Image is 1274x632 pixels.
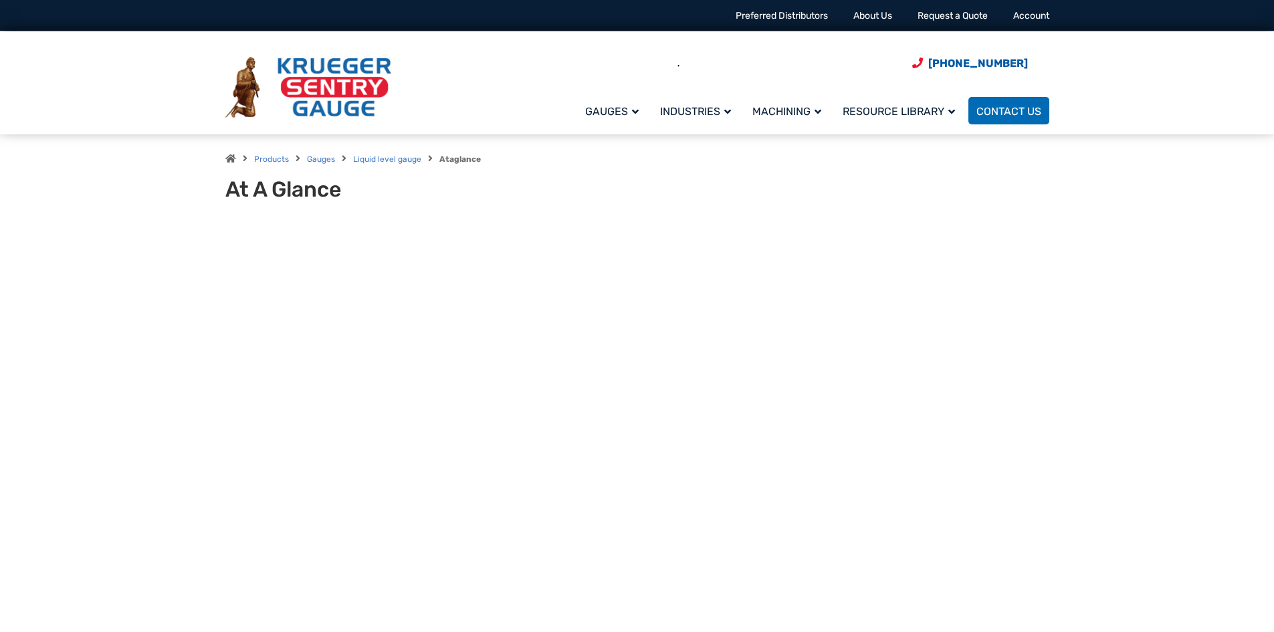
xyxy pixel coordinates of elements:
[225,177,555,202] h1: At A Glance
[225,57,391,118] img: Krueger Sentry Gauge
[577,95,652,126] a: Gauges
[853,10,892,21] a: About Us
[439,154,481,164] strong: Ataglance
[835,95,968,126] a: Resource Library
[660,105,731,118] span: Industries
[652,95,744,126] a: Industries
[585,105,639,118] span: Gauges
[1013,10,1049,21] a: Account
[928,57,1028,70] span: [PHONE_NUMBER]
[912,55,1028,72] a: Phone Number (920) 434-8860
[752,105,821,118] span: Machining
[918,10,988,21] a: Request a Quote
[736,10,828,21] a: Preferred Distributors
[976,105,1041,118] span: Contact Us
[744,95,835,126] a: Machining
[968,97,1049,124] a: Contact Us
[254,154,289,164] a: Products
[843,105,955,118] span: Resource Library
[307,154,335,164] a: Gauges
[353,154,421,164] a: Liquid level gauge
